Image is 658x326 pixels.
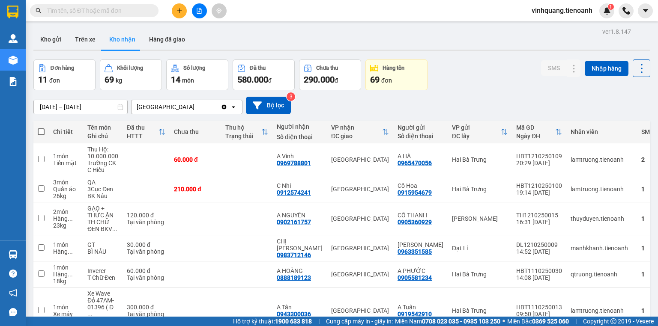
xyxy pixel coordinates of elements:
div: CÔ THANH [398,212,443,219]
button: Trên xe [68,29,102,50]
button: Kho nhận [102,29,142,50]
div: lamtruong.tienoanh [571,307,633,314]
div: Thu Hộ: 10.000.000 [87,146,118,160]
div: Hai Bà Trưng [452,307,508,314]
div: 30.000 đ [127,241,165,248]
div: Đã thu [250,65,266,71]
img: warehouse-icon [9,34,18,43]
div: [GEOGRAPHIC_DATA] [331,307,389,314]
button: SMS [541,60,567,76]
button: Đã thu580.000đ [233,59,295,90]
div: [PERSON_NAME] [452,215,508,222]
button: caret-down [638,3,653,18]
div: HTTT [127,133,159,139]
div: Chi tiết [53,128,79,135]
div: A HÀ [398,153,443,160]
div: [GEOGRAPHIC_DATA] [331,156,389,163]
span: đ [268,77,272,84]
div: Hàng thông thường [53,271,79,278]
div: Trạng thái [225,133,261,139]
div: DL1210250009 [516,241,562,248]
div: Chú Hùng [398,241,443,248]
div: 0919542910 [398,311,432,317]
img: warehouse-icon [9,56,18,65]
div: SMS [641,128,653,135]
div: qtruong.tienoanh [571,271,633,278]
button: Chưa thu290.000đ [299,59,361,90]
span: món [182,77,194,84]
div: 1 món [53,304,79,311]
div: [GEOGRAPHIC_DATA] [331,245,389,252]
div: 2 món [53,208,79,215]
div: 18 kg [53,278,79,285]
button: aim [212,3,227,18]
span: đ [335,77,338,84]
div: Đơn hàng [51,65,74,71]
div: HBT1110250030 [516,267,562,274]
div: Ngày ĐH [516,133,555,139]
span: Cung cấp máy in - giấy in: [326,317,393,326]
div: Hai Bà Trưng [452,271,508,278]
button: Bộ lọc [246,97,291,114]
div: Mã GD [516,124,555,131]
div: A Tấn [277,304,323,311]
button: Khối lượng69kg [100,59,162,90]
div: 16:31 [DATE] [516,219,562,225]
th: Toggle SortBy [448,121,512,143]
div: Hàng thông thường [53,215,79,222]
div: 0963351585 [398,248,432,255]
span: | [575,317,577,326]
div: 09:50 [DATE] [516,311,562,317]
img: icon-new-feature [603,7,611,15]
div: Inverer [87,267,118,274]
div: Tên món [87,124,118,131]
div: 1 món [53,264,79,271]
div: QA [87,179,118,186]
button: Kho gửi [33,29,68,50]
th: Toggle SortBy [327,121,393,143]
span: file-add [196,8,202,14]
button: Đơn hàng11đơn [33,59,96,90]
div: C Nhi [277,182,323,189]
svg: Clear value [221,104,227,110]
span: message [9,308,17,316]
button: plus [172,3,187,18]
span: 14 [171,74,180,85]
input: Tìm tên, số ĐT hoặc mã đơn [47,6,148,15]
div: Thu hộ [225,124,261,131]
svg: open [230,104,237,110]
div: 210.000 đ [174,186,217,193]
div: 1 món [53,153,79,160]
th: Toggle SortBy [512,121,566,143]
div: 19:14 [DATE] [516,189,562,196]
div: A Tuấn [398,304,443,311]
span: plus [176,8,182,14]
span: 580.000 [237,74,268,85]
div: 0915954679 [398,189,432,196]
div: 0905581234 [398,274,432,281]
input: Select a date range. [34,100,127,114]
span: ... [68,215,73,222]
button: Số lượng14món [166,59,228,90]
div: TH CHỮ ĐEN BKV + BAO TRẮNG CHỮ XANH ĐỎ [87,219,118,232]
img: solution-icon [9,77,18,86]
div: Nhân viên [571,128,633,135]
div: HBT1210250100 [516,182,562,189]
div: Xe Wave Đỏ 47AM-01396 ( Đã Tư Vấn CSVC) [87,290,118,317]
div: [GEOGRAPHIC_DATA] [331,186,389,193]
div: BÌ NÂU [87,248,118,255]
div: Khối lượng [117,65,143,71]
div: A HOÀNG [277,267,323,274]
span: 11 [38,74,48,85]
img: phone-icon [622,7,630,15]
div: 14:52 [DATE] [516,248,562,255]
span: ... [68,248,73,255]
div: 60.000 đ [174,156,217,163]
div: [GEOGRAPHIC_DATA] [331,271,389,278]
sup: 1 [608,4,614,10]
span: ... [87,311,93,317]
div: A Vinh [277,153,323,160]
div: Đã thu [127,124,159,131]
div: GẠO + THỨC ĂN [87,205,118,219]
span: notification [9,289,17,297]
